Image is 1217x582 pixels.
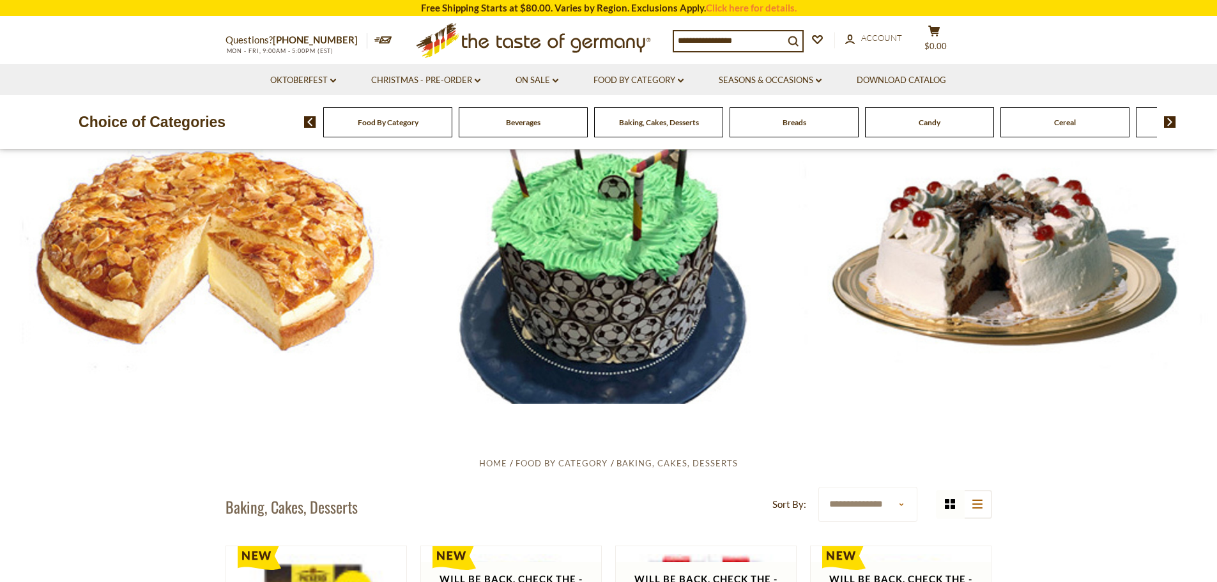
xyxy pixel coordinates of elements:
img: next arrow [1164,116,1176,128]
a: Breads [783,118,806,127]
a: Food By Category [593,73,684,88]
a: Food By Category [516,458,608,468]
a: Food By Category [358,118,418,127]
a: Cereal [1054,118,1076,127]
a: Account [845,31,902,45]
a: Candy [919,118,940,127]
span: Account [861,33,902,43]
a: On Sale [516,73,558,88]
a: Beverages [506,118,540,127]
span: $0.00 [924,41,947,51]
a: [PHONE_NUMBER] [273,34,358,45]
p: Questions? [226,32,367,49]
span: MON - FRI, 9:00AM - 5:00PM (EST) [226,47,334,54]
a: Seasons & Occasions [719,73,822,88]
h1: Baking, Cakes, Desserts [226,497,358,516]
a: Home [479,458,507,468]
a: Baking, Cakes, Desserts [619,118,699,127]
a: Download Catalog [857,73,946,88]
button: $0.00 [915,25,954,57]
img: previous arrow [304,116,316,128]
a: Christmas - PRE-ORDER [371,73,480,88]
a: Oktoberfest [270,73,336,88]
label: Sort By: [772,496,806,512]
a: Baking, Cakes, Desserts [616,458,738,468]
a: Click here for details. [706,2,797,13]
